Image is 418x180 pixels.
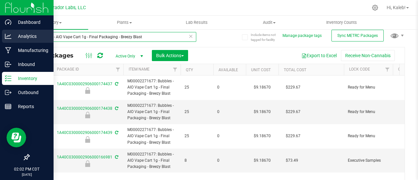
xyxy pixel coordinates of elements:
div: Manage settings [371,5,379,11]
p: Manufacturing [11,46,51,54]
span: Lab Results [177,20,217,25]
span: Include items not tagged for facility [251,32,283,42]
span: $229.67 [282,131,304,141]
span: Hi, Kaleb! [387,5,406,10]
a: Available [218,68,238,72]
button: Sync METRC Packages [331,30,384,41]
span: M00002271677: Bubbles - AIO Vape Cart 1g - Final Packaging - Breezy Blast [127,127,177,146]
span: Inventory Counts [317,20,366,25]
a: 1A40C0300002906000166981 [57,155,112,159]
a: Item Name [129,67,150,72]
a: Filter [382,64,393,75]
span: 0 [217,157,242,164]
inline-svg: Dashboard [5,19,11,25]
span: 0 [217,84,242,90]
button: Bulk Actions [152,50,188,61]
a: Lock Code [349,67,370,72]
inline-svg: Inventory [5,75,11,82]
span: M00002271677: Bubbles - AIO Vape Cart 1g - Final Packaging - Breezy Blast [127,78,177,97]
a: Qty [186,68,193,72]
inline-svg: Outbound [5,89,11,96]
div: Ready for Menu [51,87,124,94]
span: 8 [185,157,209,164]
span: $229.67 [282,107,304,117]
span: Ready for Menu [348,133,389,139]
span: Ready for Menu [348,84,389,90]
span: 25 [185,109,209,115]
a: Order Id [398,67,415,72]
p: Analytics [11,32,51,40]
span: M00002271677: Bubbles - AIO Vape Cart 1g - Final Packaging - Breezy Blast [127,151,177,170]
span: M00002271677: Bubbles - AIO Vape Cart 1g - Final Packaging - Breezy Blast [127,103,177,122]
iframe: Resource center [7,128,26,147]
a: Inventory Counts [305,16,378,29]
a: Filter [170,64,181,75]
span: 0 [217,109,242,115]
a: Lab Results [161,16,233,29]
p: 02:02 PM CDT [3,166,51,172]
p: Reports [11,103,51,110]
span: Bulk Actions [156,53,184,58]
div: Ready for Menu [51,136,124,143]
p: Inbound [11,60,51,68]
div: Executive Samples [51,160,124,167]
td: $9.18670 [246,124,279,149]
p: Dashboard [11,18,51,26]
td: $9.18670 [246,100,279,124]
span: 25 [185,84,209,90]
a: Filter [113,64,123,75]
inline-svg: Manufacturing [5,47,11,54]
span: Executive Samples [348,157,389,164]
button: Manage package tags [282,33,322,39]
p: [DATE] [3,172,51,177]
span: Plants [88,20,160,25]
a: Audit [233,16,305,29]
a: 1A40C0300002906000174437 [57,82,112,86]
span: Audit [233,20,305,25]
a: Plants [88,16,161,29]
span: 0 [217,133,242,139]
button: Receive Non-Cannabis [341,50,395,61]
span: Sync from Compliance System [114,106,118,111]
span: $229.67 [282,83,304,92]
inline-svg: Analytics [5,33,11,40]
span: $73.49 [282,156,301,165]
a: Package ID [57,67,79,72]
p: Outbound [11,89,51,96]
span: Sync from Compliance System [114,155,118,159]
inline-svg: Inbound [5,61,11,68]
span: Ready for Menu [348,109,389,115]
a: 1A40C0300002906000174439 [57,130,112,135]
span: Curador Labs, LLC [47,5,86,10]
input: Search Package ID, Item Name, SKU, Lot or Part Number... [29,32,196,42]
inline-svg: Reports [5,103,11,110]
span: 25 [185,133,209,139]
td: $9.18670 [246,75,279,100]
p: Inventory [11,74,51,82]
span: Sync from Compliance System [114,82,118,86]
a: Unit Cost [251,68,271,72]
a: Total Cost [284,68,306,72]
span: All Packages [34,52,80,59]
span: Clear [188,32,193,41]
a: 1A40C0300002906000174438 [57,106,112,111]
div: Ready for Menu [51,112,124,118]
button: Export to Excel [297,50,341,61]
span: Sync from Compliance System [114,130,118,135]
span: Sync METRC Packages [337,33,378,38]
td: $9.18670 [246,149,279,173]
